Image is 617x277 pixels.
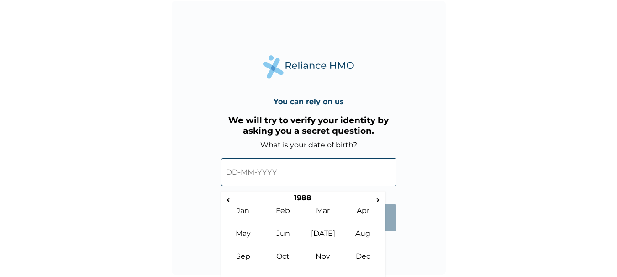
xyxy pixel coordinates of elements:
[263,229,303,252] td: Jun
[263,55,354,78] img: Reliance Health's Logo
[263,252,303,275] td: Oct
[343,252,383,275] td: Dec
[223,229,264,252] td: May
[223,252,264,275] td: Sep
[221,158,396,186] input: DD-MM-YYYY
[263,206,303,229] td: Feb
[260,141,357,149] label: What is your date of birth?
[303,206,343,229] td: Mar
[233,193,373,206] th: 1988
[274,97,344,106] h4: You can rely on us
[223,206,264,229] td: Jan
[373,193,383,205] span: ›
[303,252,343,275] td: Nov
[223,193,233,205] span: ‹
[303,229,343,252] td: [DATE]
[221,115,396,136] h3: We will try to verify your identity by asking you a secret question.
[343,206,383,229] td: Apr
[343,229,383,252] td: Aug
